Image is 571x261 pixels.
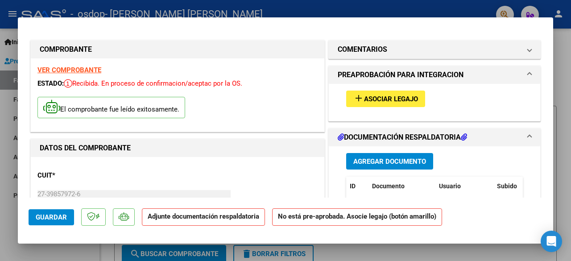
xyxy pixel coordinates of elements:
[37,66,101,74] a: VER COMPROBANTE
[353,93,364,104] mat-icon: add
[338,132,467,143] h1: DOCUMENTACIÓN RESPALDATORIA
[36,213,67,221] span: Guardar
[37,97,185,119] p: El comprobante fue leído exitosamente.
[346,153,433,170] button: Agregar Documento
[353,157,426,166] span: Agregar Documento
[368,177,435,196] datatable-header-cell: Documento
[329,41,540,58] mat-expansion-panel-header: COMENTARIOS
[350,182,356,190] span: ID
[338,70,463,80] h1: PREAPROBACIÓN PARA INTEGRACION
[338,44,387,55] h1: COMENTARIOS
[329,128,540,146] mat-expansion-panel-header: DOCUMENTACIÓN RESPALDATORIA
[435,177,493,196] datatable-header-cell: Usuario
[40,45,92,54] strong: COMPROBANTE
[148,212,259,220] strong: Adjunte documentación respaldatoria
[40,144,131,152] strong: DATOS DEL COMPROBANTE
[541,231,562,252] div: Open Intercom Messenger
[493,177,538,196] datatable-header-cell: Subido
[329,84,540,121] div: PREAPROBACIÓN PARA INTEGRACION
[37,79,64,87] span: ESTADO:
[346,91,425,107] button: Asociar Legajo
[364,95,418,103] span: Asociar Legajo
[497,182,517,190] span: Subido
[37,170,121,181] p: CUIT
[272,208,442,226] strong: No está pre-aprobada. Asocie legajo (botón amarillo)
[346,177,368,196] datatable-header-cell: ID
[29,209,74,225] button: Guardar
[329,66,540,84] mat-expansion-panel-header: PREAPROBACIÓN PARA INTEGRACION
[439,182,461,190] span: Usuario
[372,182,405,190] span: Documento
[64,79,242,87] span: Recibida. En proceso de confirmacion/aceptac por la OS.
